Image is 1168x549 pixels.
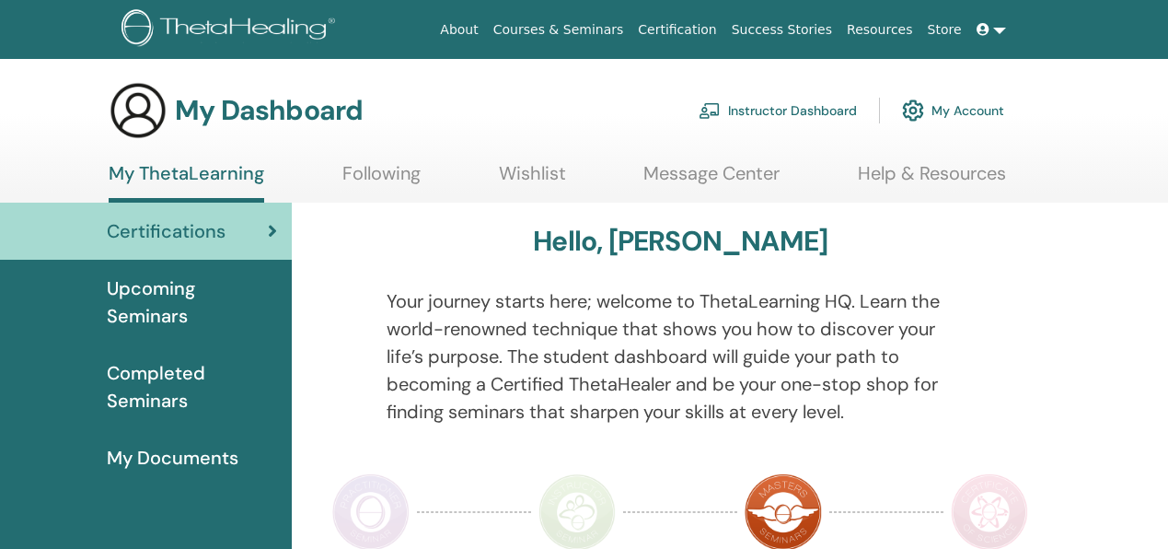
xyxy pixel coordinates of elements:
a: Certification [630,13,723,47]
span: Certifications [107,217,226,245]
a: Following [342,162,421,198]
img: logo.png [121,9,341,51]
h3: Hello, [PERSON_NAME] [533,225,827,258]
a: Help & Resources [858,162,1006,198]
p: Your journey starts here; welcome to ThetaLearning HQ. Learn the world-renowned technique that sh... [387,287,974,426]
a: About [433,13,485,47]
a: My Account [902,90,1004,131]
a: Courses & Seminars [486,13,631,47]
a: Store [920,13,969,47]
a: Message Center [643,162,780,198]
img: chalkboard-teacher.svg [699,102,721,119]
a: Success Stories [724,13,839,47]
span: Upcoming Seminars [107,274,277,330]
a: Instructor Dashboard [699,90,857,131]
a: My ThetaLearning [109,162,264,203]
a: Wishlist [499,162,566,198]
span: Completed Seminars [107,359,277,415]
a: Resources [839,13,920,47]
img: generic-user-icon.jpg [109,81,168,140]
span: My Documents [107,444,238,472]
img: cog.svg [902,95,924,126]
h3: My Dashboard [175,94,363,127]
